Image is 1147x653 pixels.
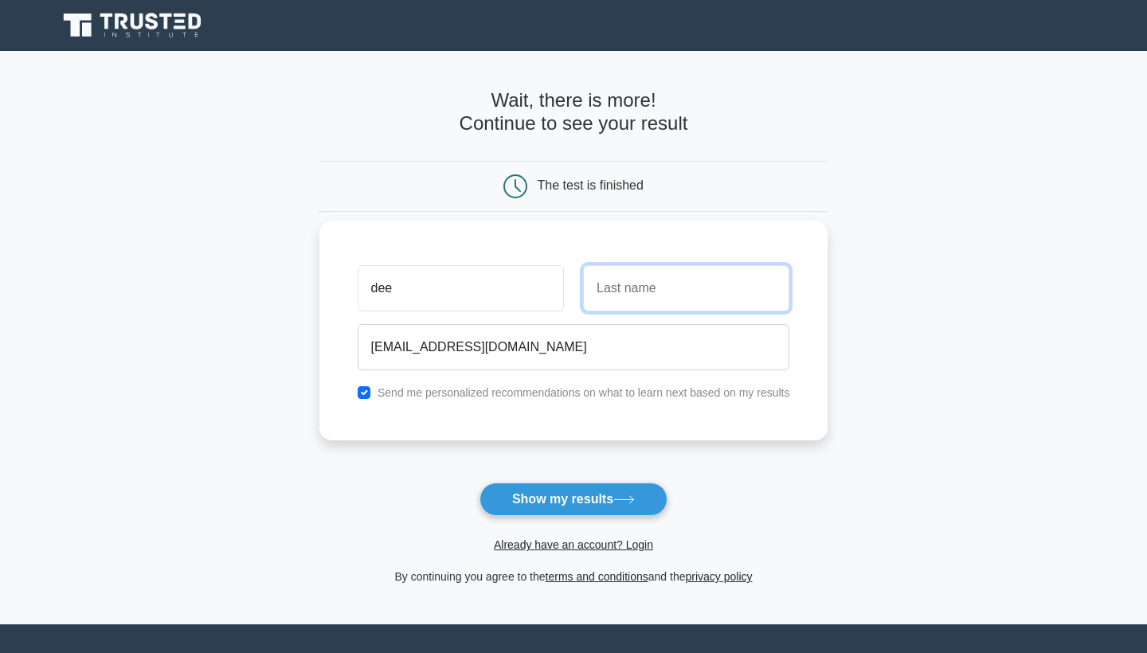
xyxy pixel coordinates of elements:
[538,178,644,192] div: The test is finished
[546,570,648,583] a: terms and conditions
[319,89,828,135] h4: Wait, there is more! Continue to see your result
[480,483,667,516] button: Show my results
[310,567,838,586] div: By continuing you agree to the and the
[494,538,653,551] a: Already have an account? Login
[686,570,753,583] a: privacy policy
[358,324,790,370] input: Email
[358,265,564,311] input: First name
[378,386,790,399] label: Send me personalized recommendations on what to learn next based on my results
[583,265,789,311] input: Last name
